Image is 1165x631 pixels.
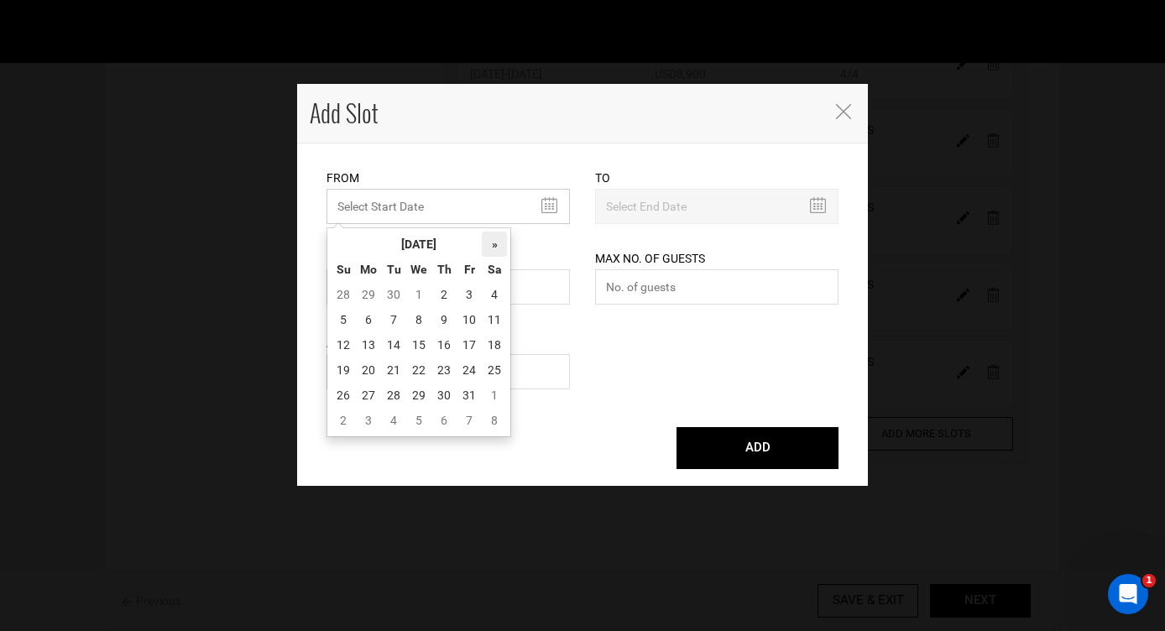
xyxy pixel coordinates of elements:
[356,332,381,357] td: 13
[595,269,838,305] input: No. of guests
[431,257,457,282] th: Th
[457,383,482,408] td: 31
[356,257,381,282] th: Mo
[595,250,705,267] label: Max No. of Guests
[381,307,406,332] td: 7
[431,332,457,357] td: 16
[595,169,610,186] label: To
[327,169,359,186] label: From
[406,383,431,408] td: 29
[677,427,838,469] button: ADD
[482,408,507,433] td: 8
[381,332,406,357] td: 14
[406,307,431,332] td: 8
[331,332,356,357] td: 12
[482,232,507,257] th: »
[482,282,507,307] td: 4
[331,307,356,332] td: 5
[431,408,457,433] td: 6
[406,257,431,282] th: We
[482,332,507,357] td: 18
[431,282,457,307] td: 2
[406,408,431,433] td: 5
[431,307,457,332] td: 9
[381,357,406,383] td: 21
[381,383,406,408] td: 28
[431,357,457,383] td: 23
[406,357,431,383] td: 22
[356,282,381,307] td: 29
[834,102,851,119] button: Close
[381,282,406,307] td: 30
[356,307,381,332] td: 6
[457,408,482,433] td: 7
[356,408,381,433] td: 3
[1108,574,1148,614] iframe: Intercom live chat
[356,357,381,383] td: 20
[331,282,356,307] td: 28
[457,357,482,383] td: 24
[482,307,507,332] td: 11
[457,307,482,332] td: 10
[356,383,381,408] td: 27
[482,357,507,383] td: 25
[431,383,457,408] td: 30
[331,383,356,408] td: 26
[331,257,356,282] th: Su
[327,189,570,224] input: Select Start Date
[406,332,431,357] td: 15
[1142,574,1156,587] span: 1
[310,96,818,130] h4: Add Slot
[356,232,482,257] th: [DATE]
[406,282,431,307] td: 1
[381,257,406,282] th: Tu
[457,282,482,307] td: 3
[331,357,356,383] td: 19
[381,408,406,433] td: 4
[482,383,507,408] td: 1
[457,332,482,357] td: 17
[457,257,482,282] th: Fr
[331,408,356,433] td: 2
[482,257,507,282] th: Sa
